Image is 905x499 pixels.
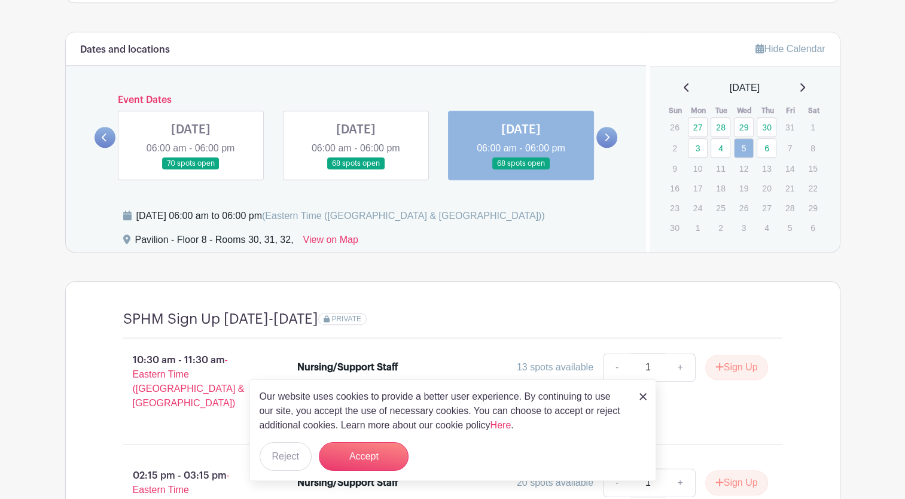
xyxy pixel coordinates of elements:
[639,393,647,400] img: close_button-5f87c8562297e5c2d7936805f587ecaba9071eb48480494691a3f1689db116b3.svg
[517,360,593,375] div: 13 spots available
[319,442,409,471] button: Accept
[135,233,294,252] div: Pavilion - Floor 8 - Rooms 30, 31, 32,
[104,348,279,415] p: 10:30 am - 11:30 am
[80,44,170,56] h6: Dates and locations
[780,199,800,217] p: 28
[803,159,822,178] p: 15
[115,95,597,106] h6: Event Dates
[803,118,822,136] p: 1
[803,199,822,217] p: 29
[665,159,684,178] p: 9
[123,311,318,328] h4: SPHM Sign Up [DATE]-[DATE]
[734,199,754,217] p: 26
[757,218,776,237] p: 4
[730,81,760,95] span: [DATE]
[688,117,708,137] a: 27
[705,470,768,495] button: Sign Up
[780,118,800,136] p: 31
[711,159,730,178] p: 11
[603,353,630,382] a: -
[779,105,803,117] th: Fri
[687,105,711,117] th: Mon
[260,390,627,433] p: Our website uses cookies to provide a better user experience. By continuing to use our site, you ...
[665,179,684,197] p: 16
[688,199,708,217] p: 24
[780,179,800,197] p: 21
[757,179,776,197] p: 20
[780,218,800,237] p: 5
[756,105,779,117] th: Thu
[705,355,768,380] button: Sign Up
[710,105,733,117] th: Tue
[755,44,825,54] a: Hide Calendar
[136,209,545,223] div: [DATE] 06:00 am to 06:00 pm
[711,218,730,237] p: 2
[665,118,684,136] p: 26
[603,468,630,497] a: -
[780,139,800,157] p: 7
[711,199,730,217] p: 25
[297,476,398,490] div: Nursing/Support Staff
[734,117,754,137] a: 29
[688,138,708,158] a: 3
[711,117,730,137] a: 28
[711,138,730,158] a: 4
[665,218,684,237] p: 30
[260,442,312,471] button: Reject
[803,179,822,197] p: 22
[734,138,754,158] a: 5
[665,353,695,382] a: +
[733,105,757,117] th: Wed
[688,179,708,197] p: 17
[734,179,754,197] p: 19
[665,139,684,157] p: 2
[303,233,358,252] a: View on Map
[711,179,730,197] p: 18
[490,420,511,430] a: Here
[803,139,822,157] p: 8
[734,159,754,178] p: 12
[757,138,776,158] a: 6
[803,218,822,237] p: 6
[688,159,708,178] p: 10
[262,211,545,221] span: (Eastern Time ([GEOGRAPHIC_DATA] & [GEOGRAPHIC_DATA]))
[665,199,684,217] p: 23
[757,117,776,137] a: 30
[297,360,398,375] div: Nursing/Support Staff
[665,468,695,497] a: +
[688,218,708,237] p: 1
[331,315,361,323] span: PRIVATE
[757,199,776,217] p: 27
[802,105,825,117] th: Sat
[664,105,687,117] th: Sun
[780,159,800,178] p: 14
[757,159,776,178] p: 13
[133,355,245,408] span: - Eastern Time ([GEOGRAPHIC_DATA] & [GEOGRAPHIC_DATA])
[517,476,593,490] div: 20 spots available
[734,218,754,237] p: 3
